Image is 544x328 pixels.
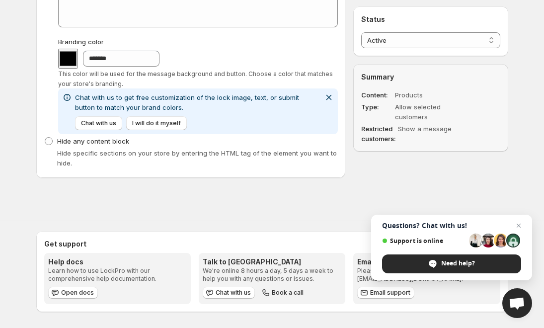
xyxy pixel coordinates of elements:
[513,220,525,232] span: Close chat
[61,289,94,297] span: Open docs
[44,239,500,249] h2: Get support
[502,288,532,318] div: Open chat
[75,116,122,130] button: Chat with us
[259,287,308,299] button: Book a call
[132,119,181,127] span: I will do it myself
[81,119,116,127] span: Chat with us
[370,289,410,297] span: Email support
[58,70,333,87] span: This color will be used for the message background and button. Choose a color that matches your s...
[57,149,337,167] span: Hide specific sections on your store by entering the HTML tag of the element you want to hide.
[48,287,98,299] a: Open docs
[48,257,187,267] h3: Help docs
[272,289,304,297] span: Book a call
[75,93,299,111] span: Chat with us to get free customization of the lock image, text, or submit button to match your br...
[357,287,414,299] a: Email support
[203,287,255,299] button: Chat with us
[203,257,341,267] h3: Talk to [GEOGRAPHIC_DATA]
[441,259,475,268] span: Need help?
[361,90,393,100] dt: Content :
[57,137,129,145] span: Hide any content block
[382,222,521,230] span: Questions? Chat with us!
[395,102,471,122] dd: Allow selected customers
[126,116,187,130] button: I will do it myself
[361,102,393,122] dt: Type :
[361,14,500,24] h2: Status
[382,254,521,273] div: Need help?
[216,289,251,297] span: Chat with us
[361,124,396,144] dt: Restricted customers:
[357,257,496,267] h3: Email support
[395,90,471,100] dd: Products
[322,90,336,104] button: Dismiss notification
[382,237,466,245] span: Support is online
[361,72,500,82] h2: Summary
[58,37,338,47] label: Branding color
[357,267,496,283] p: Please briefly describe your query and email [EMAIL_ADDRESS][DOMAIN_NAME].
[398,124,474,144] dd: Show a message
[48,267,187,283] p: Learn how to use LockPro with our comprehensive help documentation.
[203,267,341,283] p: We're online 8 hours a day, 5 days a week to help you with any questions or issues.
